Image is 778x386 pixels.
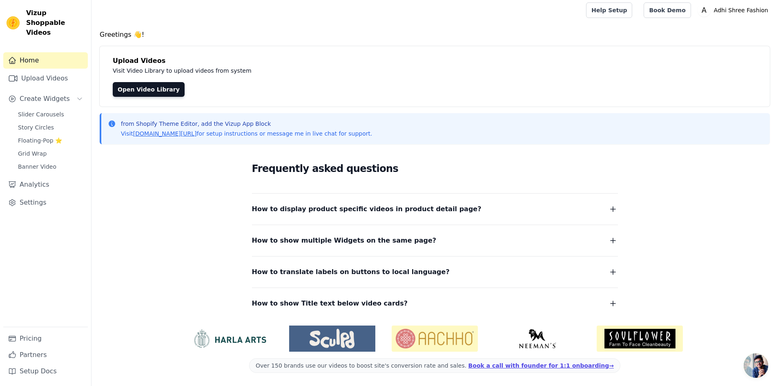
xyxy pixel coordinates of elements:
img: Soulflower [597,326,683,352]
a: Story Circles [13,122,88,133]
a: Book Demo [644,2,691,18]
button: Create Widgets [3,91,88,107]
img: Vizup [7,16,20,29]
a: Partners [3,347,88,363]
a: Upload Videos [3,70,88,87]
a: Settings [3,194,88,211]
p: Visit for setup instructions or message me in live chat for support. [121,129,372,138]
p: from Shopify Theme Editor, add the Vizup App Block [121,120,372,128]
a: Floating-Pop ⭐ [13,135,88,146]
p: Adhi Shree Fashion [711,3,771,18]
a: Help Setup [586,2,632,18]
h2: Frequently asked questions [252,161,618,177]
a: Open Video Library [113,82,185,97]
button: A Adhi Shree Fashion [698,3,771,18]
span: Story Circles [18,123,54,132]
text: A [702,6,707,14]
span: How to translate labels on buttons to local language? [252,266,450,278]
span: How to show Title text below video cards? [252,298,408,309]
span: Create Widgets [20,94,70,104]
img: Sculpd US [289,329,375,348]
img: Neeman's [494,329,580,348]
a: Slider Carousels [13,109,88,120]
span: Floating-Pop ⭐ [18,136,62,145]
a: Setup Docs [3,363,88,379]
span: Grid Wrap [18,149,47,158]
h4: Greetings 👋! [100,30,770,40]
a: Pricing [3,330,88,347]
button: How to translate labels on buttons to local language? [252,266,618,278]
a: Home [3,52,88,69]
span: Banner Video [18,163,56,171]
button: How to show multiple Widgets on the same page? [252,235,618,246]
a: Grid Wrap [13,148,88,159]
img: Aachho [392,326,478,352]
p: Visit Video Library to upload videos from system [113,66,479,76]
a: Analytics [3,176,88,193]
span: Slider Carousels [18,110,64,118]
a: Book a call with founder for 1:1 onboarding [468,362,614,369]
button: How to display product specific videos in product detail page? [252,203,618,215]
a: [DOMAIN_NAME][URL] [133,130,197,137]
span: How to display product specific videos in product detail page? [252,203,482,215]
span: How to show multiple Widgets on the same page? [252,235,437,246]
button: How to show Title text below video cards? [252,298,618,309]
span: Vizup Shoppable Videos [26,8,85,38]
h4: Upload Videos [113,56,757,66]
div: Open chat [744,353,768,378]
img: HarlaArts [187,329,273,348]
a: Banner Video [13,161,88,172]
